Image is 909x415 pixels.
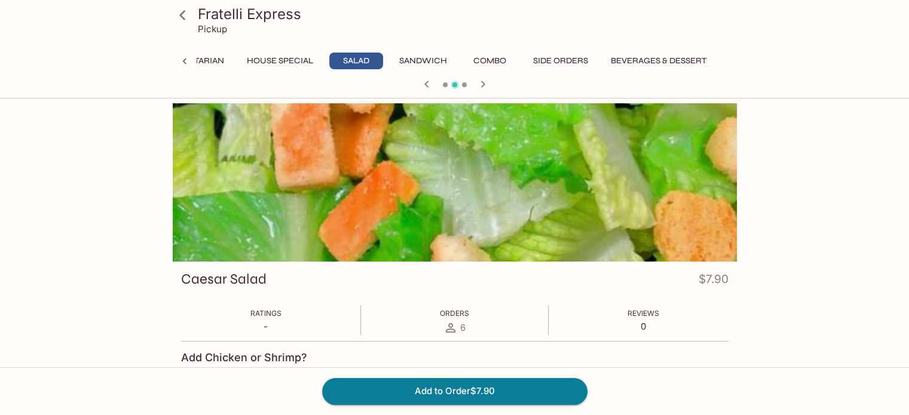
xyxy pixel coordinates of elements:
[181,270,267,288] h3: Caesar Salad
[527,53,595,69] button: Side Orders
[699,270,729,293] h4: $7.90
[322,378,587,404] button: Add to Order$7.90
[628,321,659,332] p: 0
[329,53,383,69] button: Salad
[250,321,281,332] p: -
[181,351,307,364] h4: Add Chicken or Shrimp?
[460,322,466,333] span: 6
[393,53,454,69] button: Sandwich
[440,309,469,318] span: Orders
[198,5,732,23] h3: Fratelli Express
[173,103,737,262] div: Caesar Salad
[628,309,659,318] span: Reviews
[250,309,281,318] span: Ratings
[198,23,227,35] p: Pickup
[165,53,231,69] button: Vegetarian
[240,53,320,69] button: House Special
[604,53,713,69] button: Beverages & Dessert
[463,53,517,69] button: Combo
